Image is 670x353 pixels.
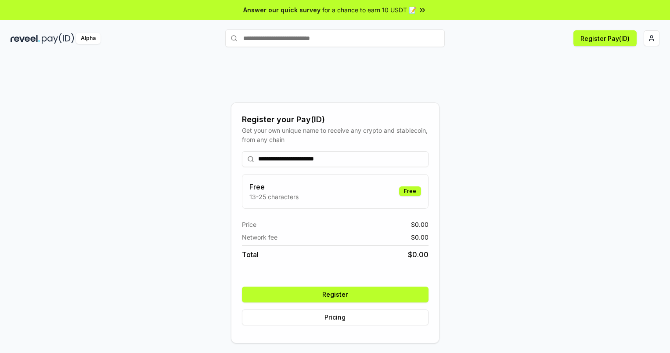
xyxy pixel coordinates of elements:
[322,5,416,15] span: for a chance to earn 10 USDT 📝
[399,186,421,196] div: Free
[242,126,429,144] div: Get your own unique name to receive any crypto and stablecoin, from any chain
[249,182,299,192] h3: Free
[76,33,101,44] div: Alpha
[242,287,429,302] button: Register
[249,192,299,201] p: 13-25 characters
[11,33,40,44] img: reveel_dark
[242,309,429,325] button: Pricing
[411,220,429,229] span: $ 0.00
[242,233,277,242] span: Network fee
[573,30,637,46] button: Register Pay(ID)
[411,233,429,242] span: $ 0.00
[408,249,429,260] span: $ 0.00
[242,249,259,260] span: Total
[242,113,429,126] div: Register your Pay(ID)
[243,5,321,15] span: Answer our quick survey
[242,220,256,229] span: Price
[42,33,74,44] img: pay_id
